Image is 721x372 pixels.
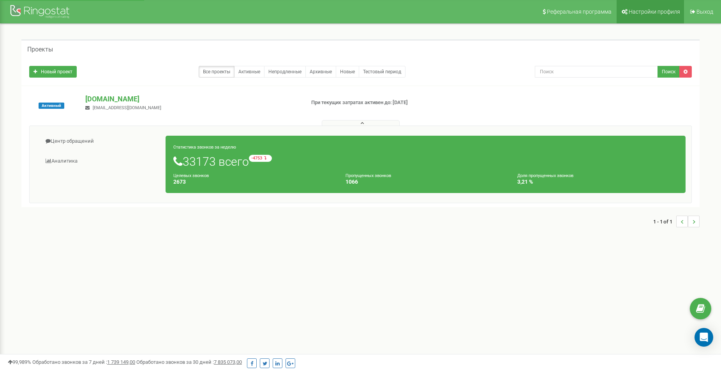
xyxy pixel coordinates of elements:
[346,173,391,178] small: Пропущенных звонков
[199,66,234,78] a: Все проекты
[173,145,236,150] small: Статистика звонков за неделю
[535,66,658,78] input: Поиск
[249,155,272,162] small: -4753
[629,9,680,15] span: Настройки профиля
[107,359,135,365] u: 1 739 149,00
[517,179,678,185] h4: 3,21 %
[29,66,77,78] a: Новый проект
[658,66,680,78] button: Поиск
[234,66,264,78] a: Активные
[264,66,306,78] a: Непродленные
[695,328,713,347] div: Open Intercom Messenger
[27,46,53,53] h5: Проекты
[93,105,161,110] span: [EMAIL_ADDRESS][DOMAIN_NAME]
[35,132,166,151] a: Центр обращений
[346,179,506,185] h4: 1066
[547,9,612,15] span: Реферальная программа
[32,359,135,365] span: Обработано звонков за 7 дней :
[173,173,209,178] small: Целевых звонков
[136,359,242,365] span: Обработано звонков за 30 дней :
[517,173,573,178] small: Доля пропущенных звонков
[359,66,405,78] a: Тестовый период
[35,152,166,171] a: Аналитика
[336,66,359,78] a: Новые
[173,179,334,185] h4: 2673
[305,66,336,78] a: Архивные
[311,99,468,106] p: При текущих затратах активен до: [DATE]
[173,155,678,168] h1: 33173 всего
[653,208,700,235] nav: ...
[653,216,676,227] span: 1 - 1 of 1
[214,359,242,365] u: 7 835 073,00
[85,94,298,104] p: [DOMAIN_NAME]
[8,359,31,365] span: 99,989%
[39,103,64,109] span: Активный
[696,9,713,15] span: Выход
